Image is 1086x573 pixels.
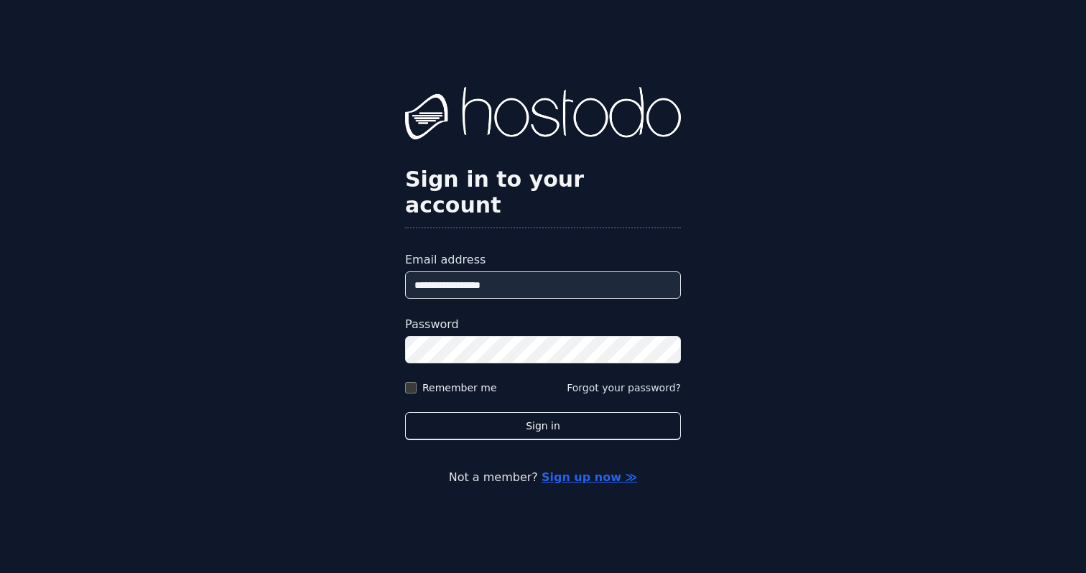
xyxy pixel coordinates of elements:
img: Hostodo [405,87,681,144]
button: Sign in [405,412,681,440]
a: Sign up now ≫ [542,470,637,484]
h2: Sign in to your account [405,167,681,218]
button: Forgot your password? [567,381,681,395]
label: Password [405,316,681,333]
p: Not a member? [69,469,1017,486]
label: Remember me [422,381,497,395]
label: Email address [405,251,681,269]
